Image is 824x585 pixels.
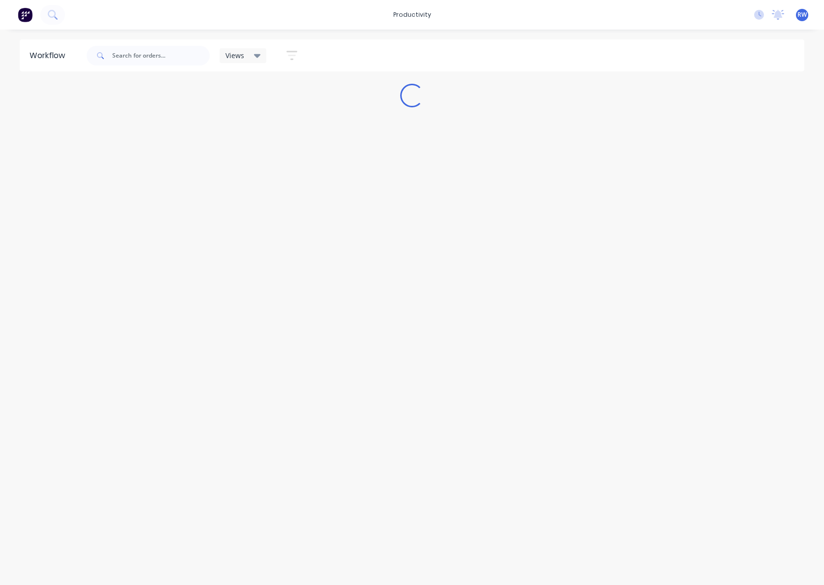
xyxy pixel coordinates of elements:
div: Workflow [30,50,70,62]
span: Views [225,50,244,61]
span: RW [797,10,807,19]
div: productivity [388,7,436,22]
input: Search for orders... [112,46,210,65]
img: Factory [18,7,32,22]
